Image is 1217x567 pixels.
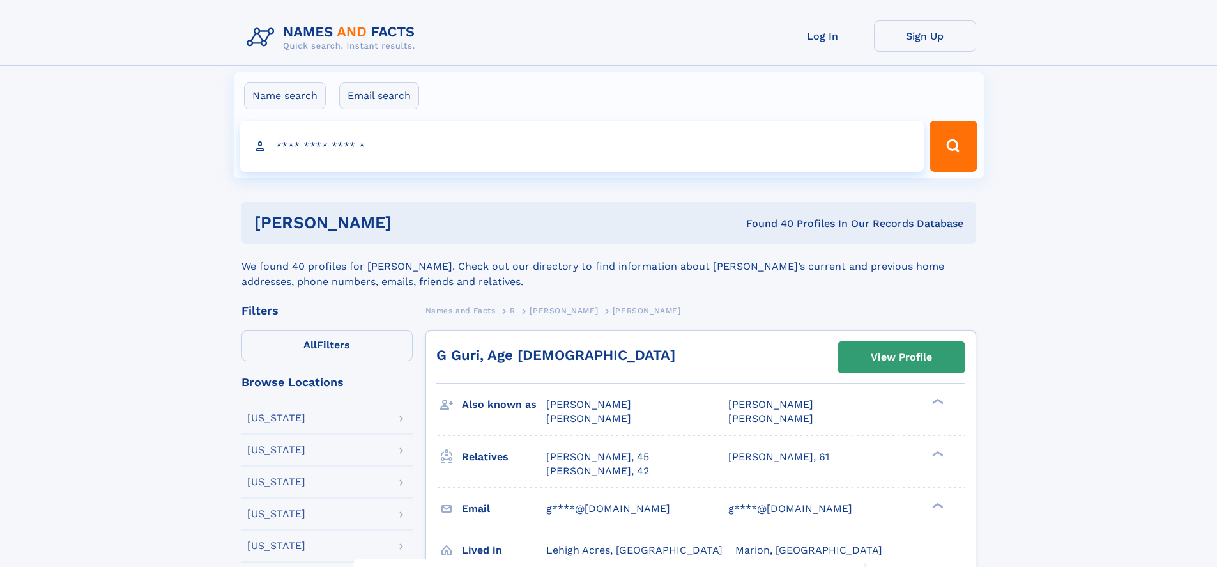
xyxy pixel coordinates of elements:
h3: Relatives [462,446,546,468]
a: [PERSON_NAME], 45 [546,450,649,464]
label: Email search [339,82,419,109]
img: Logo Names and Facts [241,20,425,55]
button: Search Button [930,121,977,172]
a: Names and Facts [425,302,496,318]
a: [PERSON_NAME] [530,302,598,318]
h3: Lived in [462,540,546,561]
div: We found 40 profiles for [PERSON_NAME]. Check out our directory to find information about [PERSON... [241,244,976,290]
a: View Profile [838,342,965,373]
h1: [PERSON_NAME] [254,215,569,231]
div: ❯ [929,398,944,406]
div: Found 40 Profiles In Our Records Database [569,217,963,231]
a: Sign Up [874,20,976,52]
span: [PERSON_NAME] [613,306,681,315]
h3: Also known as [462,394,546,416]
div: [US_STATE] [247,477,305,487]
span: [PERSON_NAME] [728,412,813,424]
div: [US_STATE] [247,541,305,551]
input: search input [240,121,924,172]
div: [US_STATE] [247,413,305,423]
h3: Email [462,498,546,520]
a: Log In [772,20,874,52]
span: Marion, [GEOGRAPHIC_DATA] [735,544,882,556]
div: View Profile [871,343,932,372]
span: [PERSON_NAME] [546,398,631,410]
div: ❯ [929,501,944,509]
span: Lehigh Acres, [GEOGRAPHIC_DATA] [546,544,723,556]
div: ❯ [929,449,944,458]
div: Filters [241,305,413,316]
label: Filters [241,330,413,361]
a: [PERSON_NAME], 61 [728,450,829,464]
span: R [510,306,516,315]
a: G Guri, Age [DEMOGRAPHIC_DATA] [436,347,675,363]
span: [PERSON_NAME] [546,412,631,424]
div: [US_STATE] [247,509,305,519]
span: [PERSON_NAME] [530,306,598,315]
span: [PERSON_NAME] [728,398,813,410]
label: Name search [244,82,326,109]
div: Browse Locations [241,377,413,388]
div: [US_STATE] [247,445,305,455]
a: R [510,302,516,318]
span: All [303,339,317,351]
a: [PERSON_NAME], 42 [546,464,649,478]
